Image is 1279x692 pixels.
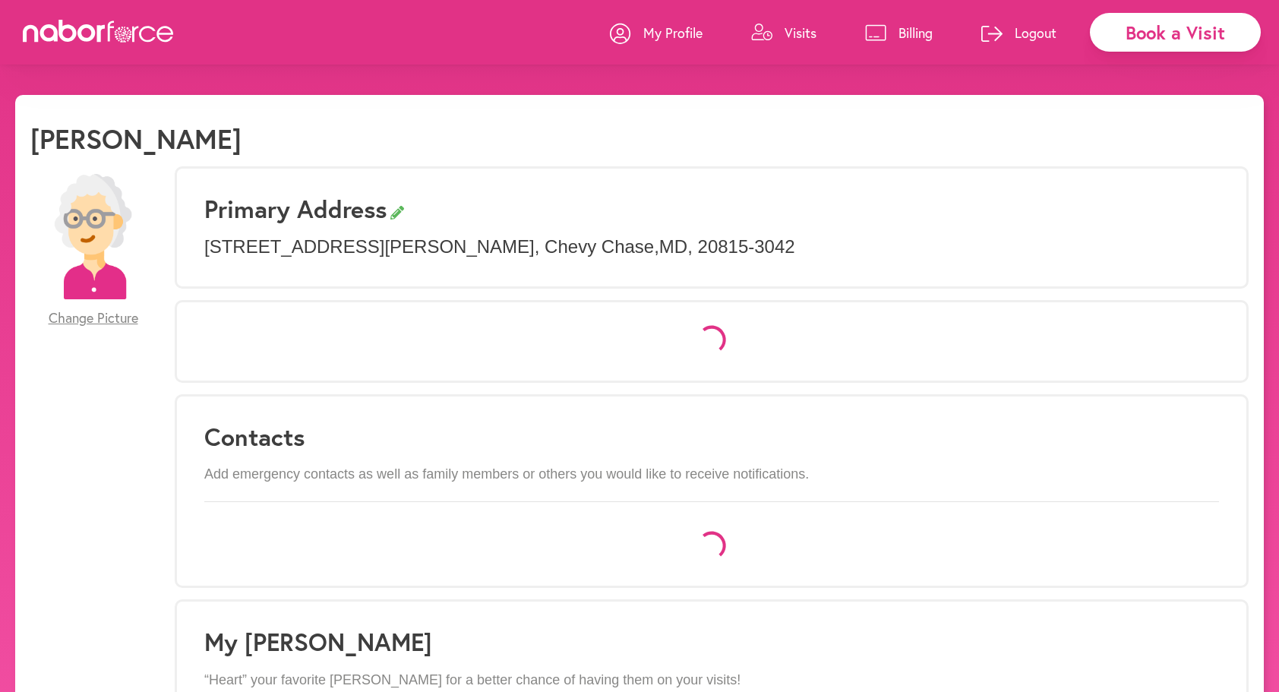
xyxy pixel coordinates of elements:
a: Logout [981,10,1056,55]
h3: Contacts [204,422,1219,451]
a: My Profile [610,10,703,55]
span: Change Picture [49,310,138,327]
a: Visits [751,10,816,55]
img: efc20bcf08b0dac87679abea64c1faab.png [30,174,156,299]
a: Billing [865,10,933,55]
p: Visits [785,24,816,42]
p: Billing [898,24,933,42]
div: Book a Visit [1090,13,1261,52]
p: Add emergency contacts as well as family members or others you would like to receive notifications. [204,466,1219,483]
h1: My [PERSON_NAME] [204,627,1219,656]
p: My Profile [643,24,703,42]
p: “Heart” your favorite [PERSON_NAME] for a better chance of having them on your visits! [204,672,1219,689]
h1: [PERSON_NAME] [30,122,242,155]
p: Logout [1015,24,1056,42]
p: [STREET_ADDRESS][PERSON_NAME] , Chevy Chase , MD , 20815-3042 [204,236,1219,258]
h3: Primary Address [204,194,1219,223]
